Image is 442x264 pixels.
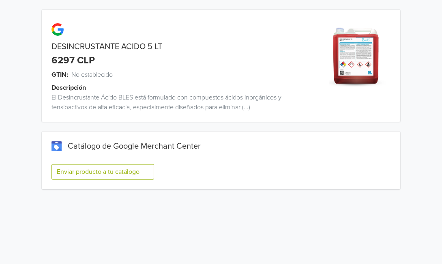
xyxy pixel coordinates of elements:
button: Enviar producto a tu catálogo [51,164,154,180]
span: GTIN: [51,70,68,80]
div: 6297 CLP [51,55,95,67]
span: No establecido [71,70,113,80]
div: Catálogo de Google Merchant Center [51,141,390,151]
div: El Desincrustante Ácido BLES está formulado con compuestos ácidos inorgánicos y tensioactivos de ... [42,93,310,112]
div: Descripción [51,83,320,93]
img: product_image [325,26,386,87]
div: DESINCRUSTANTE ACIDO 5 LT [42,42,310,52]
